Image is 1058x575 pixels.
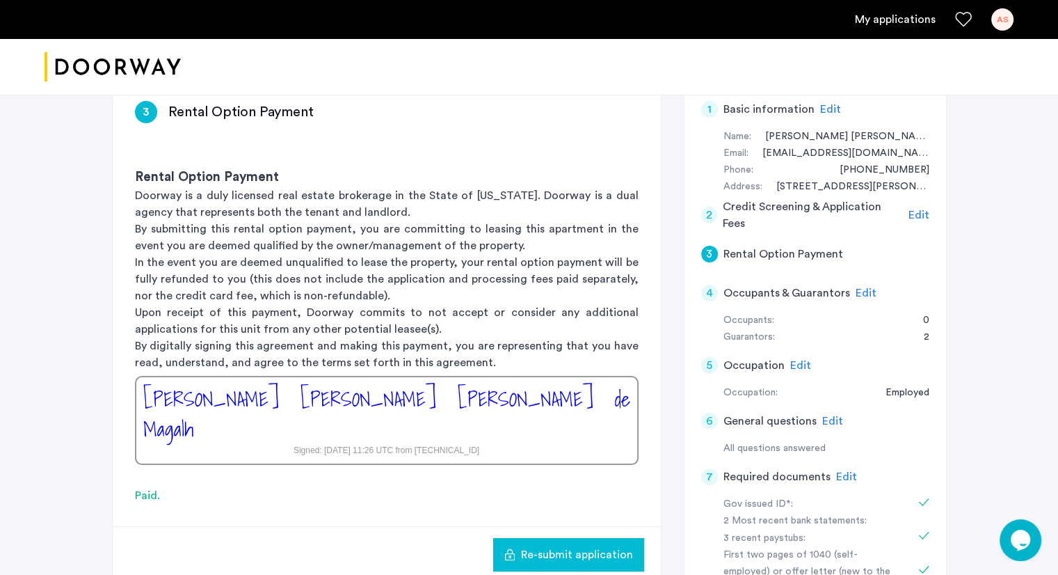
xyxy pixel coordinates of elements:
[45,41,181,93] img: logo
[723,129,751,145] div: Name:
[143,384,630,444] div: [PERSON_NAME] [PERSON_NAME] [PERSON_NAME] de Magalh
[826,162,929,179] div: +18027773574
[701,246,718,262] div: 3
[168,102,314,122] h3: Rental Option Payment
[723,162,753,179] div: Phone:
[955,11,972,28] a: Favorites
[723,496,899,513] div: Gov issued ID*:
[294,444,479,457] div: Signed: [DATE] 11:26 UTC from [TECHNICAL_ID]
[701,357,718,374] div: 5
[822,416,843,427] span: Edit
[723,313,774,329] div: Occupants:
[790,360,811,371] span: Edit
[748,145,929,162] div: anamendesasofia@gmail.com
[493,538,644,572] button: button
[872,385,929,402] div: Employed
[135,338,639,371] p: By digitally signing this agreement and making this payment, you are representing that you have r...
[701,101,718,118] div: 1
[701,285,718,301] div: 4
[820,104,841,115] span: Edit
[762,179,929,196] div: 101 Eldredge Street, #310
[135,304,639,338] p: Upon receipt of this payment, Doorway commits to not accept or consider any additional applicatio...
[723,385,778,402] div: Occupation:
[723,101,815,118] h5: Basic information
[909,313,929,329] div: 0
[521,546,633,563] span: Re-submit application
[701,413,718,430] div: 6
[836,471,857,482] span: Edit
[991,8,1013,31] div: AS
[723,179,762,196] div: Address:
[1000,519,1044,561] iframe: chat widget
[908,210,929,221] span: Edit
[723,198,903,232] h5: Credit Screening & Application Fees
[135,221,639,254] p: By submitting this rental option payment, you are committing to leasing this apartment in the eve...
[723,145,748,162] div: Email:
[723,246,843,262] h5: Rental Option Payment
[723,513,899,530] div: 2 Most recent bank statements:
[45,41,181,93] a: Cazamio logo
[910,329,929,346] div: 2
[856,287,876,299] span: Edit
[723,468,831,485] h5: Required documents
[135,254,639,304] p: In the event you are deemed unqualified to lease the property, your rental option payment will be...
[723,441,929,457] div: All questions answered
[701,468,718,485] div: 7
[723,357,785,374] h5: Occupation
[723,329,775,346] div: Guarantors:
[855,11,936,28] a: My application
[135,487,639,504] div: Paid.
[135,101,157,123] div: 3
[135,187,639,221] p: Doorway is a duly licensed real estate brokerage in the State of [US_STATE]. Doorway is a dual ag...
[701,207,718,223] div: 2
[723,530,899,547] div: 3 recent paystubs:
[135,168,639,187] h3: Rental Option Payment
[723,285,850,301] h5: Occupants & Guarantors
[723,413,817,430] h5: General questions
[751,129,929,145] div: Ana Sofia Mendes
